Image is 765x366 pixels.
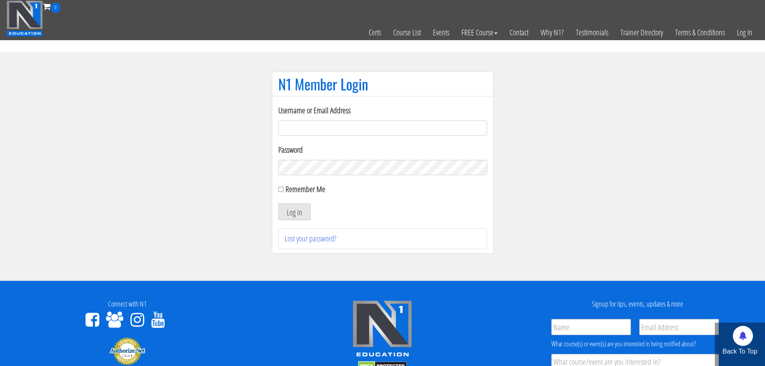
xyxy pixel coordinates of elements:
a: Contact [504,13,534,52]
label: Password [278,144,487,156]
h1: N1 Member Login [278,76,487,92]
a: Terms & Conditions [669,13,731,52]
a: Trainer Directory [614,13,669,52]
button: Log In [278,203,311,220]
p: Back To Top [714,347,765,356]
img: Authorize.Net Merchant - Click to Verify [109,337,145,366]
a: Course List [387,13,427,52]
a: FREE Course [455,13,504,52]
label: Remember Me [286,184,325,194]
a: Events [427,13,455,52]
h4: Signup for tips, events, updates & more [516,300,759,308]
img: n1-education [6,0,43,37]
span: 0 [51,3,61,13]
div: What course(s) or event(s) are you interested in being notified about? [551,339,719,349]
input: Name [551,319,631,335]
a: Testimonials [570,13,614,52]
a: 0 [43,1,61,12]
label: Username or Email Address [278,104,487,117]
a: Why N1? [534,13,570,52]
img: n1-edu-logo [352,300,412,360]
a: Certs [363,13,387,52]
a: Lost your password? [285,233,337,244]
h4: Connect with N1 [6,300,249,308]
a: Log In [731,13,759,52]
input: Email Address [639,319,719,335]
